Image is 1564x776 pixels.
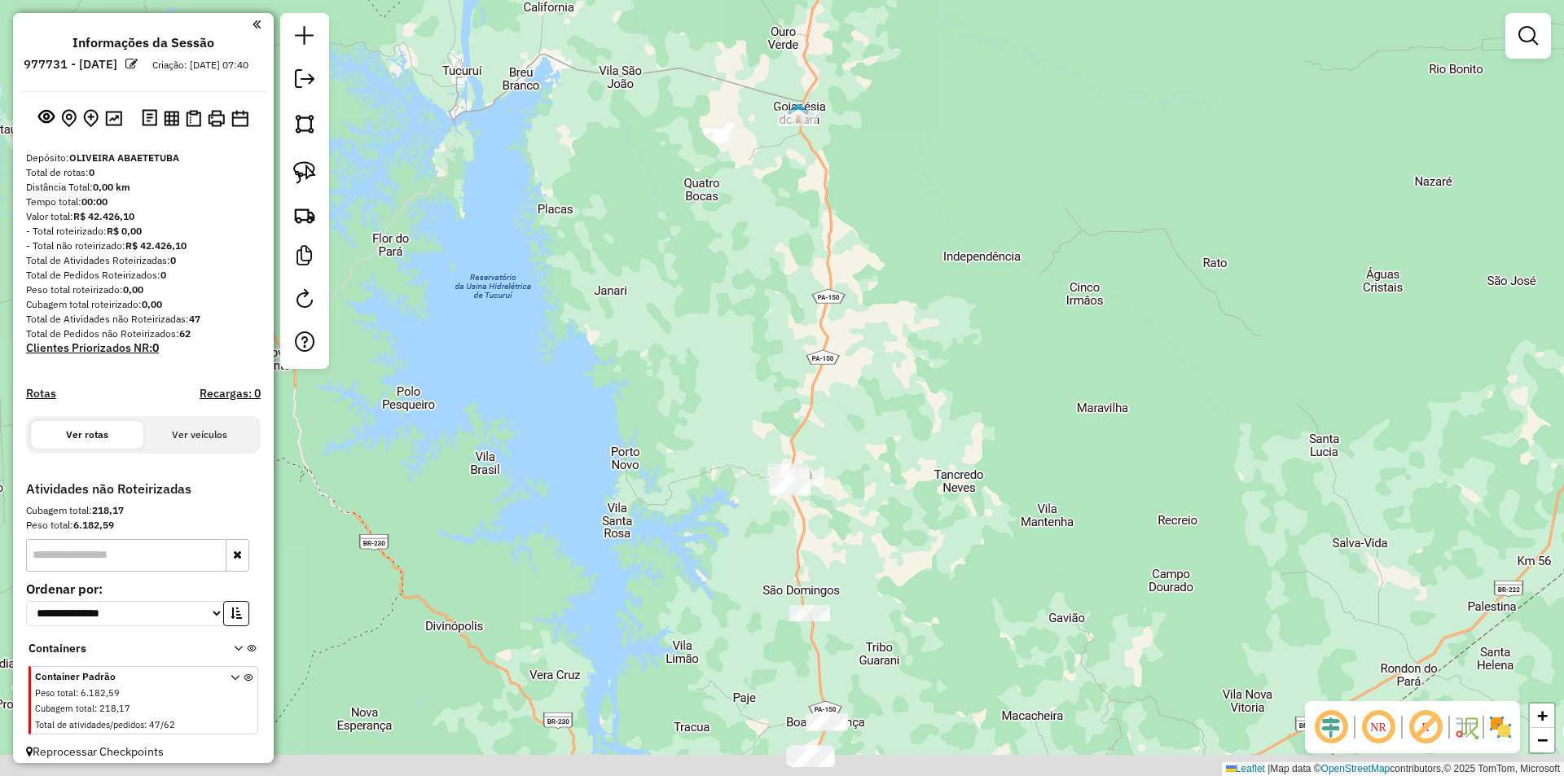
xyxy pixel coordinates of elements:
[26,341,261,355] h4: Clientes Priorizados NR:
[789,749,829,765] div: Atividade não roteirizada - MARC NOVA CANAA
[72,35,214,50] h4: Informações da Sessão
[107,225,142,237] strong: R$ 0,00
[1359,708,1398,747] span: Ocultar NR
[170,254,176,266] strong: 0
[293,204,316,226] img: Criar rota
[769,469,810,485] div: Atividade não roteirizada - REI DA AVENIDA
[81,687,120,699] span: 6.182,59
[26,327,261,341] div: Total de Pedidos não Roteirizados:
[293,112,316,135] img: Selecionar atividades - polígono
[1267,763,1270,774] span: |
[182,107,204,130] button: Visualizar Romaneio
[789,745,830,761] div: Atividade não roteirizada - BAR CINCO ESTRELAS
[287,197,323,233] a: Criar rota
[793,750,833,766] div: Atividade não roteirizada - LANCHONETE TROPIKUS
[792,747,833,763] div: Atividade não roteirizada - CLEIDSON
[1487,714,1513,740] img: Exibir/Ocultar setores
[1311,708,1351,747] span: Ocultar deslocamento
[1226,763,1265,774] a: Leaflet
[288,63,321,99] a: Exportar sessão
[793,748,834,765] div: Atividade não roteirizada - LANC ENC DOS AMIGOS
[93,181,130,193] strong: 0,00 km
[125,239,187,252] strong: R$ 42.426,10
[26,224,261,239] div: - Total roteirizado:
[288,20,321,56] a: Nova sessão e pesquisa
[200,387,261,401] h4: Recargas: 0
[26,297,261,312] div: Cubagem total roteirizado:
[179,327,191,340] strong: 62
[152,340,159,355] strong: 0
[791,749,832,765] div: Atividade não roteirizada - CASA DE CARNES STEAK
[143,421,256,449] button: Ver veículos
[73,519,114,531] strong: 6.182,59
[769,476,810,493] div: Atividade não roteirizada - JOELMA BAR
[204,107,228,130] button: Imprimir Rotas
[786,748,827,764] div: Atividade não roteirizada - ZRD DEPOSITO
[26,209,261,224] div: Valor total:
[35,703,94,714] span: Cubagem total
[26,387,56,401] a: Rotas
[1537,705,1548,726] span: +
[76,687,78,699] span: :
[26,253,261,268] div: Total de Atividades Roteirizadas:
[144,719,147,730] span: :
[69,151,179,164] strong: OLIVEIRA ABAETETUBA
[26,579,261,598] label: Ordenar por:
[80,106,102,131] button: Adicionar Atividades
[26,180,261,195] div: Distância Total:
[777,110,818,126] div: Atividade não roteirizada - LANCH SABOR DO PARA
[806,715,846,731] div: Atividade não roteirizada - CASTANHA E VARIEDADE
[1453,714,1479,740] img: Fluxo de ruas
[1222,762,1564,776] div: Map data © contributors,© 2025 TomTom, Microsoft
[142,298,162,310] strong: 0,00
[35,669,211,684] span: Container Padrão
[784,470,824,486] div: Atividade não roteirizada - MERCADINHO PONTO DA
[768,467,809,483] div: Atividade não roteirizada - DISTR GELEI TROPICAL
[792,750,833,766] div: Atividade não roteirizada - COMERCIAL CAMELO
[288,239,321,276] a: Criar modelo
[29,640,213,657] span: Containers
[123,283,143,296] strong: 0,00
[160,269,166,281] strong: 0
[26,481,261,497] h4: Atividades não Roteirizadas
[769,471,810,487] div: Atividade não roteirizada - DISTRIBUIDORA DUARTE
[149,719,175,730] span: 47/62
[1537,730,1548,750] span: −
[791,746,832,762] div: Atividade não roteirizada - BAR DO JAPAO
[125,58,138,70] em: Alterar nome da sessão
[767,463,808,480] div: Atividade não roteirizada - DISTR PONT DA GELADA
[1530,704,1554,728] a: Zoom in
[31,421,143,449] button: Ver rotas
[1321,763,1390,774] a: OpenStreetMap
[789,748,829,765] div: Atividade não roteirizada - MARC NOVA CANAA
[26,195,261,209] div: Tempo total:
[288,283,321,319] a: Reroteirizar Sessão
[789,605,830,621] div: Atividade não roteirizada - LANCHONETE JUQUIRA
[806,714,846,730] div: Atividade não roteirizada - BAR 2 IRMAO
[26,518,261,533] div: Peso total:
[26,239,261,253] div: - Total não roteirizado:
[160,107,182,129] button: Visualizar relatório de Roteirização
[807,713,848,730] div: Atividade não roteirizada - BOA ESPERANCA
[769,477,810,493] div: Atividade não roteirizada - BAR ENCON DOS AMIGOS
[102,107,125,129] button: Otimizar todas as rotas
[81,195,108,208] strong: 00:00
[138,106,160,131] button: Logs desbloquear sessão
[146,58,255,72] div: Criação: [DATE] 07:40
[223,601,249,626] button: Ordem crescente
[26,744,164,759] span: Reprocessar Checkpoints
[92,504,124,516] strong: 218,17
[26,165,261,180] div: Total de rotas:
[89,166,94,178] strong: 0
[26,268,261,283] div: Total de Pedidos Roteirizados:
[99,703,130,714] span: 218,17
[788,103,809,124] img: Goianesia do Para
[26,283,261,297] div: Peso total roteirizado:
[35,687,76,699] span: Peso total
[1406,708,1445,747] span: Exibir rótulo
[26,312,261,327] div: Total de Atividades não Roteirizadas:
[73,210,134,222] strong: R$ 42.426,10
[1530,728,1554,752] a: Zoom out
[58,106,80,131] button: Centralizar mapa no depósito ou ponto de apoio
